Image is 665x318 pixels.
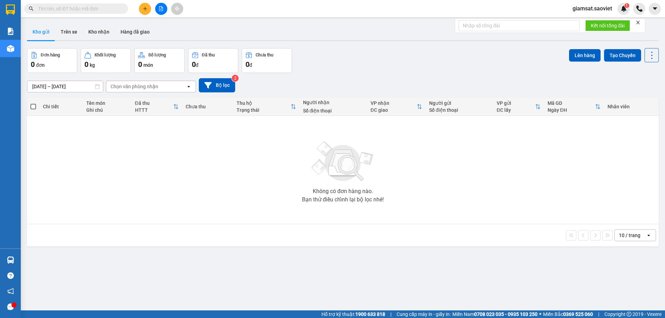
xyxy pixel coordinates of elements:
[83,24,115,40] button: Kho nhận
[474,311,538,317] strong: 0708 023 035 - 0935 103 250
[591,22,624,29] span: Kết nối tổng đài
[86,107,128,113] div: Ghi chú
[604,49,641,62] button: Tạo Chuyến
[429,107,490,113] div: Số điện thoại
[29,6,34,11] span: search
[27,48,77,73] button: Đơn hàng0đơn
[41,53,60,57] div: Đơn hàng
[148,53,166,57] div: Số lượng
[31,60,35,69] span: 0
[138,60,142,69] span: 0
[621,6,627,12] img: icon-new-feature
[135,100,174,106] div: Đã thu
[539,313,541,316] span: ⚪️
[567,4,618,13] span: giamsat.saoviet
[397,310,451,318] span: Cung cấp máy in - giấy in:
[202,53,215,57] div: Đã thu
[543,310,593,318] span: Miền Bắc
[86,100,128,106] div: Tên món
[497,107,535,113] div: ĐC lấy
[237,100,291,106] div: Thu hộ
[232,75,239,82] sup: 2
[186,104,230,109] div: Chưa thu
[636,6,642,12] img: phone-icon
[143,6,148,11] span: plus
[115,24,155,40] button: Hàng đã giao
[186,84,192,89] svg: open
[199,78,235,92] button: Bộ lọc
[7,288,14,294] span: notification
[649,3,661,15] button: caret-down
[598,310,599,318] span: |
[196,62,198,68] span: đ
[548,107,595,113] div: Ngày ĐH
[7,45,14,52] img: warehouse-icon
[38,5,120,12] input: Tìm tên, số ĐT hoặc mã đơn
[646,233,651,238] svg: open
[110,83,158,90] div: Chọn văn phòng nhận
[636,20,640,25] span: close
[85,60,88,69] span: 0
[233,98,300,116] th: Toggle SortBy
[90,62,95,68] span: kg
[7,272,14,279] span: question-circle
[36,62,45,68] span: đơn
[321,310,385,318] span: Hỗ trợ kỹ thuật:
[355,311,385,317] strong: 1900 633 818
[429,100,490,106] div: Người gửi
[95,53,116,57] div: Khối lượng
[371,107,417,113] div: ĐC giao
[135,107,174,113] div: HTTT
[563,311,593,317] strong: 0369 525 060
[302,197,384,202] div: Bạn thử điều chỉnh lại bộ lọc nhé!
[171,3,183,15] button: aim
[367,98,426,116] th: Toggle SortBy
[237,107,291,113] div: Trạng thái
[390,310,391,318] span: |
[497,100,535,106] div: VP gửi
[188,48,238,73] button: Đã thu0đ
[452,310,538,318] span: Miền Nam
[652,6,658,12] span: caret-down
[544,98,604,116] th: Toggle SortBy
[626,3,628,8] span: 1
[159,6,163,11] span: file-add
[7,303,14,310] span: message
[303,108,364,113] div: Số điện thoại
[7,256,14,264] img: warehouse-icon
[256,53,273,57] div: Chưa thu
[493,98,544,116] th: Toggle SortBy
[55,24,83,40] button: Trên xe
[627,312,631,317] span: copyright
[246,60,249,69] span: 0
[143,62,153,68] span: món
[7,28,14,35] img: solution-icon
[27,24,55,40] button: Kho gửi
[27,81,103,92] input: Select a date range.
[81,48,131,73] button: Khối lượng0kg
[43,104,79,109] div: Chi tiết
[134,48,185,73] button: Số lượng0món
[139,3,151,15] button: plus
[192,60,196,69] span: 0
[6,4,15,15] img: logo-vxr
[459,20,580,31] input: Nhập số tổng đài
[155,3,167,15] button: file-add
[624,3,629,8] sup: 1
[608,104,655,109] div: Nhân viên
[132,98,183,116] th: Toggle SortBy
[619,232,640,239] div: 10 / trang
[548,100,595,106] div: Mã GD
[308,137,378,186] img: svg+xml;base64,PHN2ZyBjbGFzcz0ibGlzdC1wbHVnX19zdmciIHhtbG5zPSJodHRwOi8vd3d3LnczLm9yZy8yMDAwL3N2Zy...
[249,62,252,68] span: đ
[569,49,601,62] button: Lên hàng
[242,48,292,73] button: Chưa thu0đ
[313,189,373,194] div: Không có đơn hàng nào.
[585,20,630,31] button: Kết nối tổng đài
[175,6,179,11] span: aim
[303,100,364,105] div: Người nhận
[371,100,417,106] div: VP nhận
